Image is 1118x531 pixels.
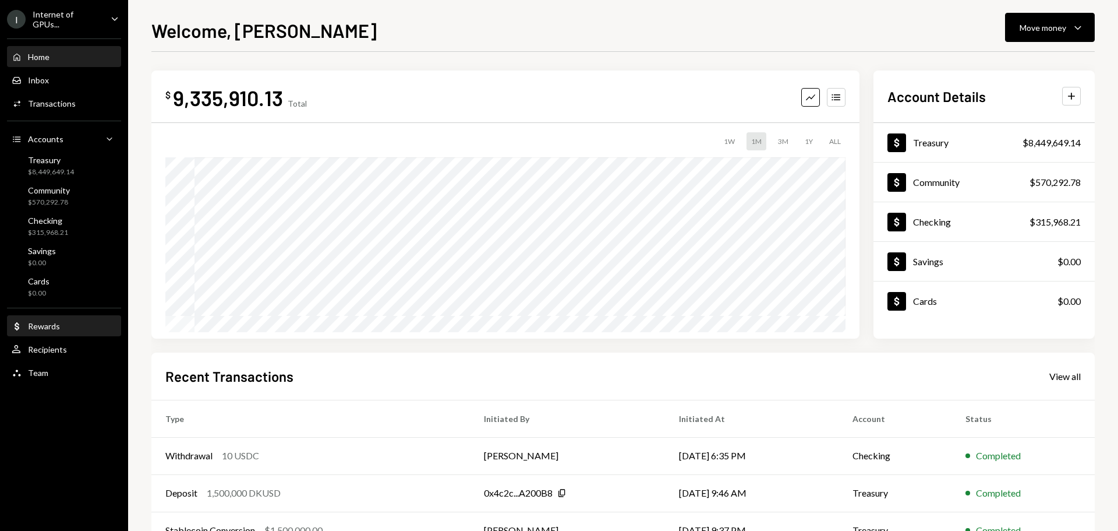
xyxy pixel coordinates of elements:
[7,69,121,90] a: Inbox
[28,185,70,195] div: Community
[151,400,470,437] th: Type
[28,321,60,331] div: Rewards
[28,52,49,62] div: Home
[28,276,49,286] div: Cards
[665,400,838,437] th: Initiated At
[165,89,171,101] div: $
[7,242,121,270] a: Savings$0.00
[28,246,56,256] div: Savings
[28,258,56,268] div: $0.00
[887,87,986,106] h2: Account Details
[33,9,101,29] div: Internet of GPUs...
[7,339,121,360] a: Recipients
[1005,13,1095,42] button: Move money
[7,10,26,29] div: I
[1029,175,1081,189] div: $570,292.78
[165,449,213,463] div: Withdrawal
[913,256,943,267] div: Savings
[1020,22,1066,34] div: Move money
[825,132,845,150] div: ALL
[28,75,49,85] div: Inbox
[173,85,283,111] div: 9,335,910.13
[165,486,197,500] div: Deposit
[7,362,121,383] a: Team
[28,134,63,144] div: Accounts
[1049,371,1081,382] div: View all
[28,289,49,298] div: $0.00
[207,486,281,500] div: 1,500,000 DKUSD
[7,152,121,180] a: Treasury$8,449,649.14
[838,437,951,474] td: Checking
[7,315,121,336] a: Rewards
[7,273,121,301] a: Cards$0.00
[1049,370,1081,382] a: View all
[28,368,48,378] div: Team
[28,344,67,354] div: Recipients
[28,99,76,108] div: Transactions
[746,132,766,150] div: 1M
[913,216,951,227] div: Checking
[151,19,377,42] h1: Welcome, [PERSON_NAME]
[976,449,1021,463] div: Completed
[873,202,1095,241] a: Checking$315,968.21
[28,167,74,177] div: $8,449,649.14
[7,46,121,67] a: Home
[913,296,937,307] div: Cards
[222,449,259,463] div: 10 USDC
[7,93,121,114] a: Transactions
[665,437,838,474] td: [DATE] 6:35 PM
[7,212,121,240] a: Checking$315,968.21
[165,367,293,386] h2: Recent Transactions
[913,177,960,188] div: Community
[28,228,68,238] div: $315,968.21
[773,132,793,150] div: 3M
[719,132,740,150] div: 1W
[28,216,68,226] div: Checking
[470,400,665,437] th: Initiated By
[1057,255,1081,269] div: $0.00
[913,137,949,148] div: Treasury
[873,282,1095,321] a: Cards$0.00
[873,123,1095,162] a: Treasury$8,449,649.14
[288,99,307,108] div: Total
[873,163,1095,202] a: Community$570,292.78
[7,182,121,210] a: Community$570,292.78
[1023,136,1081,150] div: $8,449,649.14
[28,198,70,208] div: $570,292.78
[484,486,553,500] div: 0x4c2c...A200B8
[665,474,838,512] td: [DATE] 9:46 AM
[800,132,818,150] div: 1Y
[1029,215,1081,229] div: $315,968.21
[470,437,665,474] td: [PERSON_NAME]
[28,155,74,165] div: Treasury
[7,128,121,149] a: Accounts
[976,486,1021,500] div: Completed
[1057,294,1081,308] div: $0.00
[873,242,1095,281] a: Savings$0.00
[951,400,1095,437] th: Status
[838,474,951,512] td: Treasury
[838,400,951,437] th: Account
